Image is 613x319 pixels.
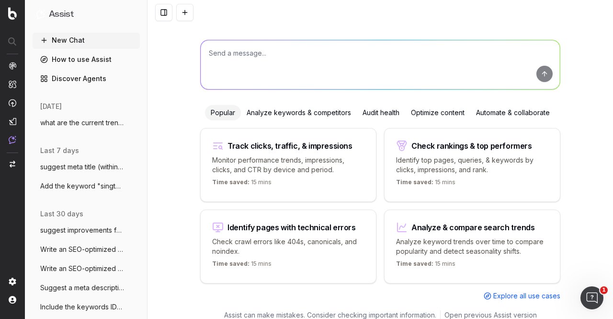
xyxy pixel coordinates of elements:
[40,225,125,235] span: suggest improvements for the below meta
[33,52,140,67] a: How to use Assist
[396,178,455,190] p: 15 mins
[33,178,140,194] button: Add the keyword "singtel" to the below h
[40,146,79,155] span: last 7 days
[411,224,535,231] div: Analyze & compare search trends
[470,105,556,120] div: Automate & collaborate
[33,223,140,238] button: suggest improvements for the below meta
[40,209,83,219] span: last 30 days
[580,286,603,309] iframe: Intercom live chat
[49,8,74,21] h1: Assist
[205,105,241,120] div: Popular
[212,178,250,186] span: Time saved:
[33,261,140,276] button: Write an SEO-optimized content about the
[33,71,140,86] a: Discover Agents
[40,118,125,128] span: what are the current trending keywords f
[396,155,548,175] p: Identify top pages, queries, & keywords by clicks, impressions, and rank.
[33,115,140,130] button: what are the current trending keywords f
[9,118,16,125] img: Studio
[10,161,15,167] img: Switch project
[33,242,140,257] button: Write an SEO-optimized content about the
[9,136,16,144] img: Assist
[227,142,352,150] div: Track clicks, traffic, & impressions
[9,62,16,70] img: Analytics
[212,260,250,267] span: Time saved:
[40,162,125,172] span: suggest meta title (within 60 characters
[40,264,125,273] span: Write an SEO-optimized content about the
[36,8,136,21] button: Assist
[411,142,532,150] div: Check rankings & top performers
[36,10,45,19] img: Assist
[40,102,62,111] span: [DATE]
[9,296,16,304] img: My account
[484,291,560,301] a: Explore all use cases
[8,7,17,20] img: Botify logo
[241,105,357,120] div: Analyze keywords & competitors
[40,181,125,191] span: Add the keyword "singtel" to the below h
[40,245,125,254] span: Write an SEO-optimized content about the
[396,260,455,272] p: 15 mins
[227,224,356,231] div: Identify pages with technical errors
[212,260,272,272] p: 15 mins
[405,105,470,120] div: Optimize content
[493,291,560,301] span: Explore all use cases
[9,99,16,107] img: Activation
[357,105,405,120] div: Audit health
[33,280,140,295] button: Suggest a meta description of less than
[33,299,140,315] button: Include the keywords IDD Calls & global
[212,178,272,190] p: 15 mins
[212,155,364,175] p: Monitor performance trends, impressions, clicks, and CTR by device and period.
[212,237,364,256] p: Check crawl errors like 404s, canonicals, and noindex.
[600,286,608,294] span: 1
[396,260,433,267] span: Time saved:
[33,159,140,175] button: suggest meta title (within 60 characters
[40,283,125,293] span: Suggest a meta description of less than
[9,80,16,88] img: Intelligence
[33,33,140,48] button: New Chat
[396,237,548,256] p: Analyze keyword trends over time to compare popularity and detect seasonality shifts.
[396,178,433,186] span: Time saved:
[9,278,16,285] img: Setting
[40,302,125,312] span: Include the keywords IDD Calls & global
